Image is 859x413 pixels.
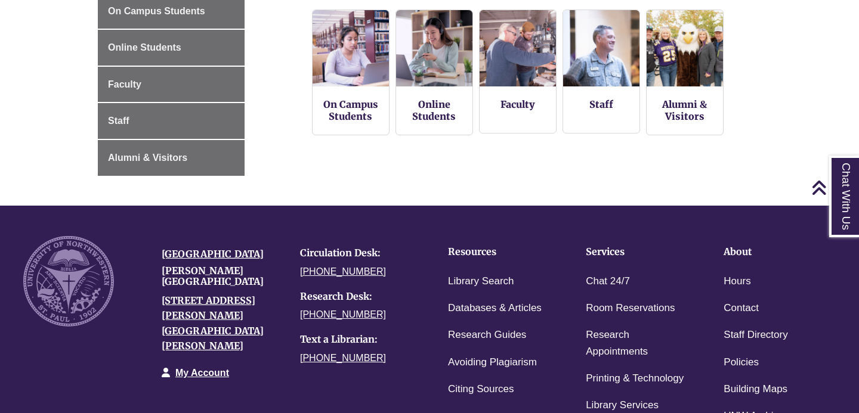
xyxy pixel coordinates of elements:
a: Online Students [98,30,245,66]
a: Faculty [98,67,245,103]
a: Back to Top [811,179,856,195]
a: Staff [589,98,613,110]
a: Chat 24/7 [586,273,630,290]
a: [GEOGRAPHIC_DATA] [162,248,264,260]
h4: Services [586,247,687,257]
a: Contact [724,300,759,317]
h4: Research Desk: [300,291,421,302]
a: [STREET_ADDRESS][PERSON_NAME][GEOGRAPHIC_DATA][PERSON_NAME] [162,294,264,352]
a: Staff [98,103,245,139]
a: Research Appointments [586,327,687,360]
a: My Account [175,368,229,378]
a: Online Students [412,98,456,122]
a: Room Reservations [586,300,675,317]
a: Hours [724,273,750,290]
h4: Circulation Desk: [300,248,421,259]
img: Faculty Resources [480,10,556,86]
a: Building Maps [724,381,787,398]
a: [PHONE_NUMBER] [300,309,386,319]
a: Printing & Technology [586,370,684,387]
h4: [PERSON_NAME][GEOGRAPHIC_DATA] [162,266,282,287]
h4: About [724,247,824,257]
a: [PHONE_NUMBER] [300,353,386,363]
img: On Campus Students Services [313,10,389,86]
img: Staff Services [563,10,639,86]
a: Staff Directory [724,327,787,344]
h4: Resources [448,247,549,257]
img: Online Students Services [396,10,472,86]
img: Alumni and Visitors Services [647,10,723,86]
a: Avoiding Plagiarism [448,354,537,371]
a: [PHONE_NUMBER] [300,266,386,277]
a: On Campus Students [323,98,378,122]
img: UNW seal [23,236,114,327]
a: Alumni & Visitors [98,140,245,176]
a: Policies [724,354,759,371]
a: Databases & Articles [448,300,542,317]
a: Library Search [448,273,514,290]
a: Citing Sources [448,381,514,398]
a: Alumni & Visitors [662,98,707,122]
h4: Text a Librarian: [300,334,421,345]
a: Faculty [500,98,535,110]
a: Research Guides [448,327,526,344]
